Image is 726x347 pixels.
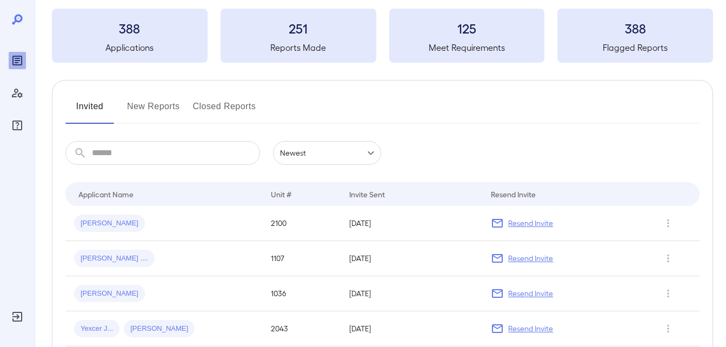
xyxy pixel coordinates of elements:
[491,188,536,201] div: Resend Invite
[508,288,553,299] p: Resend Invite
[557,19,713,37] h3: 388
[74,218,145,229] span: [PERSON_NAME]
[349,188,385,201] div: Invite Sent
[262,241,341,276] td: 1107
[9,84,26,102] div: Manage Users
[262,276,341,311] td: 1036
[9,308,26,325] div: Log Out
[508,218,553,229] p: Resend Invite
[74,289,145,299] span: [PERSON_NAME]
[271,188,291,201] div: Unit #
[9,117,26,134] div: FAQ
[660,215,677,232] button: Row Actions
[74,253,155,264] span: [PERSON_NAME] ....
[65,98,114,124] button: Invited
[193,98,256,124] button: Closed Reports
[508,253,553,264] p: Resend Invite
[273,141,381,165] div: Newest
[262,206,341,241] td: 2100
[52,19,208,37] h3: 388
[262,311,341,346] td: 2043
[660,320,677,337] button: Row Actions
[389,19,545,37] h3: 125
[74,324,119,334] span: Yexcer J...
[124,324,195,334] span: [PERSON_NAME]
[660,285,677,302] button: Row Actions
[660,250,677,267] button: Row Actions
[78,188,134,201] div: Applicant Name
[9,52,26,69] div: Reports
[221,19,376,37] h3: 251
[341,276,482,311] td: [DATE]
[389,41,545,54] h5: Meet Requirements
[557,41,713,54] h5: Flagged Reports
[127,98,180,124] button: New Reports
[52,9,713,63] summary: 388Applications251Reports Made125Meet Requirements388Flagged Reports
[508,323,553,334] p: Resend Invite
[52,41,208,54] h5: Applications
[341,241,482,276] td: [DATE]
[341,311,482,346] td: [DATE]
[341,206,482,241] td: [DATE]
[221,41,376,54] h5: Reports Made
